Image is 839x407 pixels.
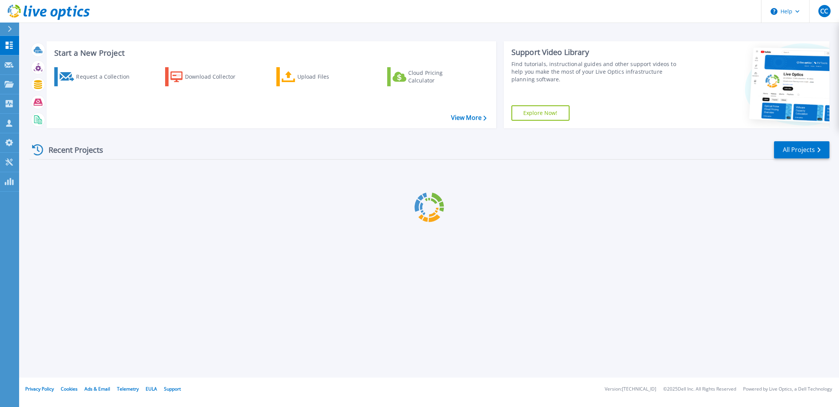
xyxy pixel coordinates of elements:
[76,69,137,84] div: Request a Collection
[276,67,362,86] a: Upload Files
[117,386,139,392] a: Telemetry
[165,67,250,86] a: Download Collector
[297,69,359,84] div: Upload Files
[774,141,829,158] a: All Projects
[54,67,140,86] a: Request a Collection
[387,67,472,86] a: Cloud Pricing Calculator
[408,69,469,84] div: Cloud Pricing Calculator
[164,386,181,392] a: Support
[743,387,832,392] li: Powered by Live Optics, a Dell Technology
[146,386,157,392] a: EULA
[511,60,679,83] div: Find tutorials, instructional guides and other support videos to help you make the most of your L...
[185,69,246,84] div: Download Collector
[25,386,54,392] a: Privacy Policy
[54,49,486,57] h3: Start a New Project
[84,386,110,392] a: Ads & Email
[511,47,679,57] div: Support Video Library
[605,387,656,392] li: Version: [TECHNICAL_ID]
[663,387,736,392] li: © 2025 Dell Inc. All Rights Reserved
[61,386,78,392] a: Cookies
[511,105,570,121] a: Explore Now!
[451,114,487,121] a: View More
[820,8,828,14] span: CC
[29,141,114,159] div: Recent Projects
